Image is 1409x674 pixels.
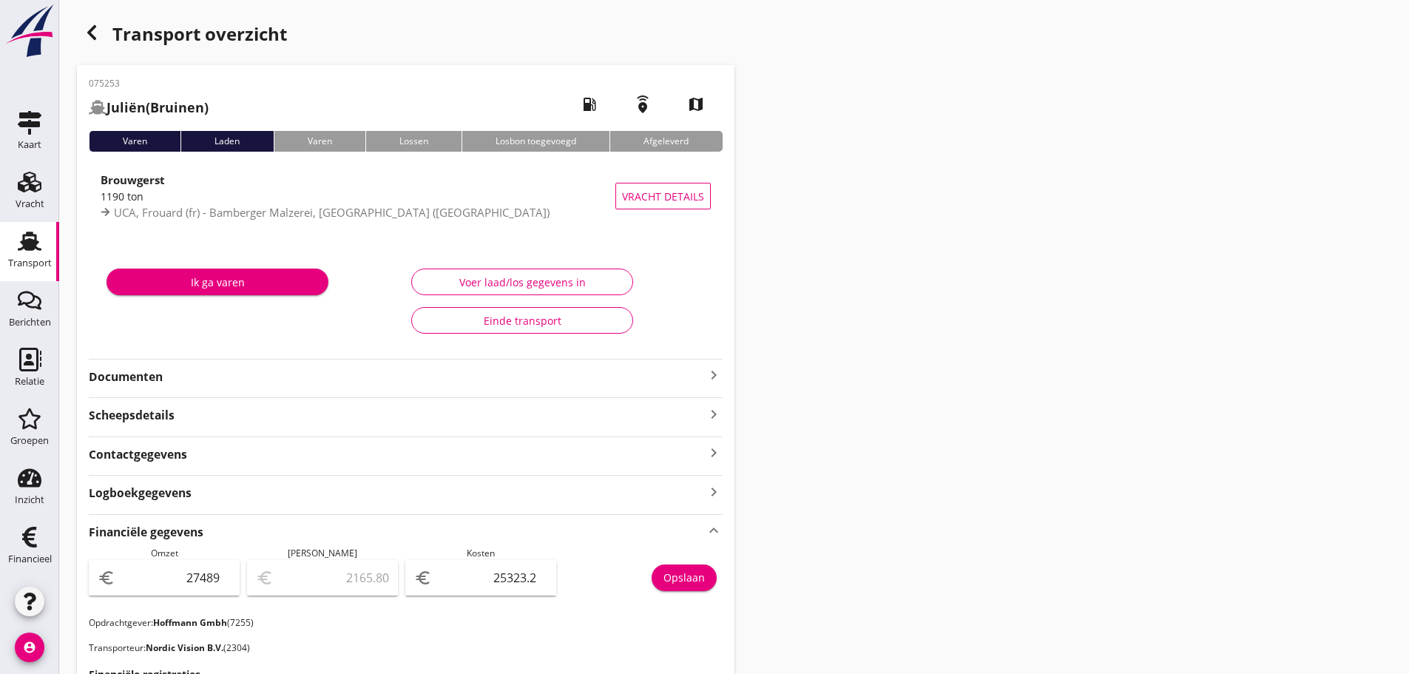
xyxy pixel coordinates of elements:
input: 0,00 [118,566,231,590]
span: [PERSON_NAME] [288,547,357,559]
div: 1190 ton [101,189,615,204]
i: map [675,84,717,125]
i: euro [414,569,432,587]
div: Afgeleverd [609,131,722,152]
button: Einde transport [411,307,633,334]
p: 075253 [89,77,209,90]
strong: Scheepsdetails [89,407,175,424]
i: euro [98,569,115,587]
strong: Hoffmann Gmbh [153,616,227,629]
strong: Financiële gegevens [89,524,203,541]
div: Losbon toegevoegd [462,131,609,152]
div: Berichten [9,317,51,327]
strong: Nordic Vision B.V. [146,641,223,654]
button: Voer laad/los gegevens in [411,269,633,295]
div: Transport overzicht [77,18,734,53]
div: Kaart [18,140,41,149]
div: Inzicht [15,495,44,505]
strong: Contactgegevens [89,446,187,463]
div: Relatie [15,377,44,386]
span: Vracht details [622,189,704,204]
i: emergency_share [622,84,663,125]
div: Opslaan [663,570,705,585]
div: Laden [180,131,273,152]
p: Opdrachtgever: (7255) [89,616,723,630]
i: keyboard_arrow_right [705,482,723,502]
i: keyboard_arrow_up [705,521,723,541]
p: Transporteur: (2304) [89,641,723,655]
i: account_circle [15,633,44,662]
button: Vracht details [615,183,711,209]
div: Groepen [10,436,49,445]
span: UCA, Frouard (fr) - Bamberger Malzerei, [GEOGRAPHIC_DATA] ([GEOGRAPHIC_DATA]) [114,205,550,220]
strong: Juliën [107,98,146,116]
a: Brouwgerst1190 tonUCA, Frouard (fr) - Bamberger Malzerei, [GEOGRAPHIC_DATA] ([GEOGRAPHIC_DATA])Vr... [89,164,723,229]
button: Ik ga varen [107,269,328,295]
div: Financieel [8,554,52,564]
div: Lossen [365,131,462,152]
input: 0,00 [435,566,547,590]
div: Voer laad/los gegevens in [424,274,621,290]
img: logo-small.a267ee39.svg [3,4,56,58]
div: Einde transport [424,313,621,328]
i: keyboard_arrow_right [705,366,723,384]
h2: (Bruinen) [89,98,209,118]
i: keyboard_arrow_right [705,404,723,424]
span: Omzet [151,547,178,559]
div: Vracht [16,199,44,209]
i: keyboard_arrow_right [705,443,723,463]
span: Kosten [467,547,495,559]
div: Transport [8,258,52,268]
button: Opslaan [652,565,717,591]
strong: Logboekgegevens [89,485,192,502]
strong: Brouwgerst [101,172,165,187]
i: local_gas_station [569,84,610,125]
div: Varen [89,131,180,152]
strong: Documenten [89,368,705,385]
div: Ik ga varen [118,274,317,290]
div: Varen [274,131,365,152]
